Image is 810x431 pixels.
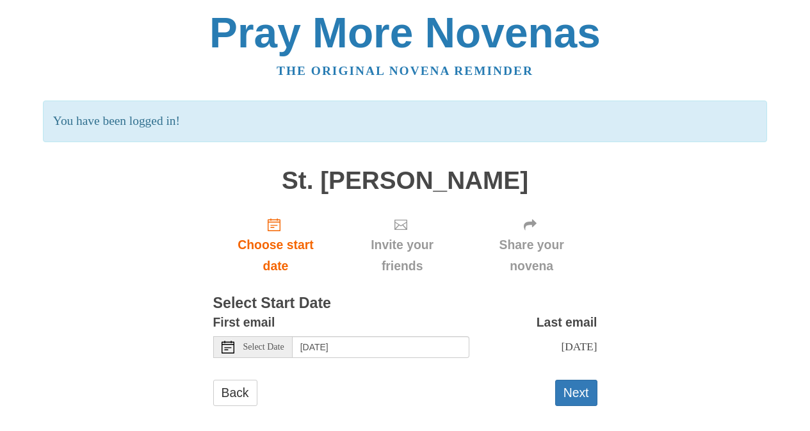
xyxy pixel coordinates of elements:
p: You have been logged in! [43,101,767,142]
span: Select Date [243,343,284,352]
button: Next [555,380,597,406]
span: Choose start date [226,234,326,277]
span: Invite your friends [351,234,453,277]
label: Last email [537,312,597,333]
h3: Select Start Date [213,295,597,312]
a: The original novena reminder [277,64,533,77]
a: Back [213,380,257,406]
div: Click "Next" to confirm your start date first. [466,207,597,283]
span: [DATE] [561,340,597,353]
span: Share your novena [479,234,585,277]
div: Click "Next" to confirm your start date first. [338,207,466,283]
label: First email [213,312,275,333]
a: Choose start date [213,207,339,283]
h1: St. [PERSON_NAME] [213,167,597,195]
a: Pray More Novenas [209,9,601,56]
